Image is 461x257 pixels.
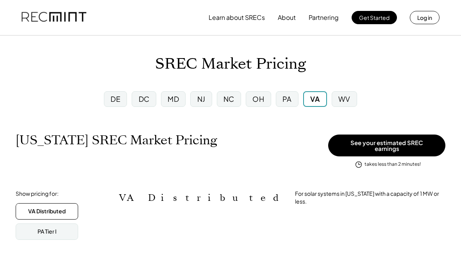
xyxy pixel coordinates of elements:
div: DE [111,94,120,104]
img: recmint-logotype%403x.png [21,4,86,31]
h2: VA Distributed [119,192,283,204]
div: PA Tier I [38,228,57,236]
div: OH [252,94,264,104]
div: VA [310,94,320,104]
button: See your estimated SREC earnings [328,135,445,156]
div: NJ [197,94,205,104]
h1: [US_STATE] SREC Market Pricing [16,133,217,148]
div: takes less than 2 minutes! [365,161,421,168]
div: VA Distributed [28,207,66,215]
button: Learn about SRECs [209,10,265,25]
div: MD [168,94,179,104]
div: WV [338,94,350,104]
div: Show pricing for: [16,190,59,198]
button: Log in [410,11,440,24]
button: Get Started [352,11,397,24]
div: PA [282,94,292,104]
div: DC [139,94,150,104]
div: For solar systems in [US_STATE] with a capacity of 1 MW or less. [295,190,445,205]
h1: SREC Market Pricing [155,55,306,73]
button: Partnering [309,10,339,25]
button: About [278,10,296,25]
div: NC [223,94,234,104]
